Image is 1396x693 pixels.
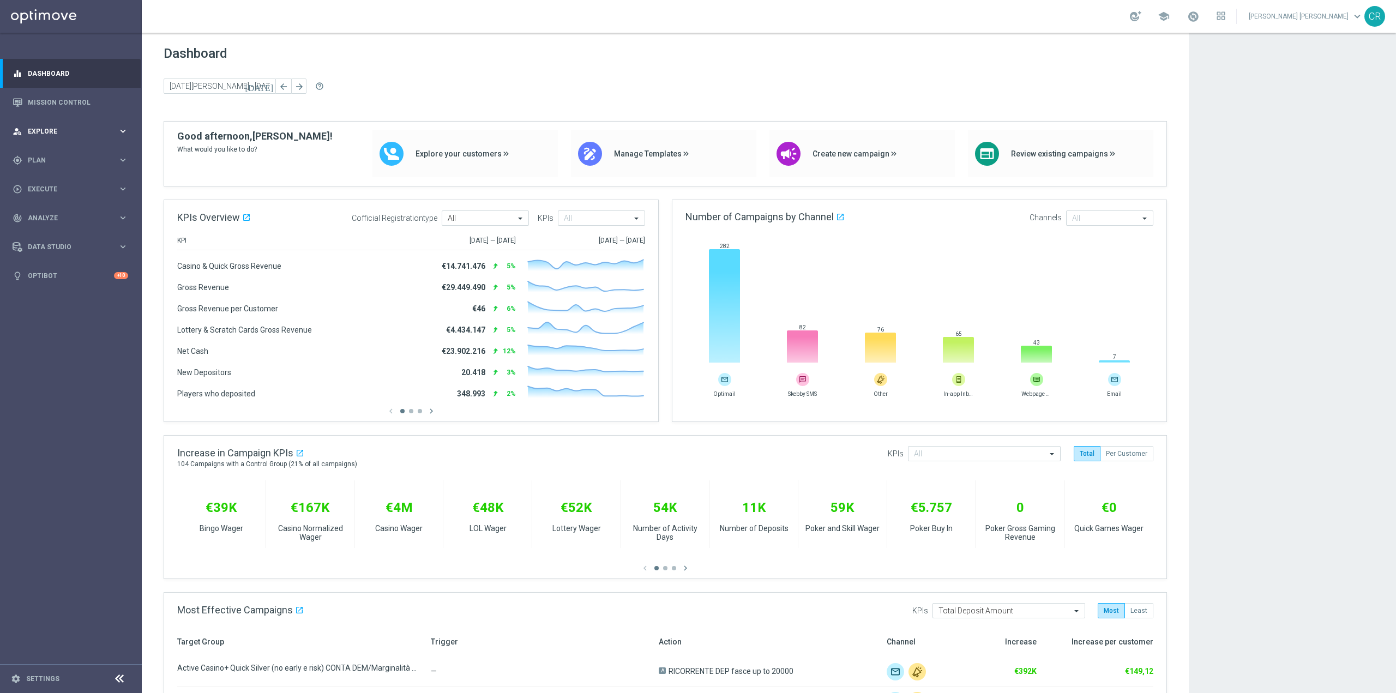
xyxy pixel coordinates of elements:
i: settings [11,674,21,684]
div: Data Studio [13,242,118,252]
div: +10 [114,272,128,279]
i: equalizer [13,69,22,79]
i: keyboard_arrow_right [118,155,128,165]
i: gps_fixed [13,155,22,165]
i: keyboard_arrow_right [118,184,128,194]
span: school [1158,10,1170,22]
i: person_search [13,126,22,136]
a: Optibot [28,261,114,290]
span: Plan [28,157,118,164]
div: Optibot [13,261,128,290]
div: CR [1364,6,1385,27]
i: play_circle_outline [13,184,22,194]
i: keyboard_arrow_right [118,126,128,136]
div: Dashboard [13,59,128,88]
button: Data Studio keyboard_arrow_right [12,243,129,251]
button: equalizer Dashboard [12,69,129,78]
i: keyboard_arrow_right [118,213,128,223]
a: [PERSON_NAME] [PERSON_NAME]keyboard_arrow_down [1248,8,1364,25]
i: keyboard_arrow_right [118,242,128,252]
span: Analyze [28,215,118,221]
div: Analyze [13,213,118,223]
div: Plan [13,155,118,165]
a: Mission Control [28,88,128,117]
i: track_changes [13,213,22,223]
span: Execute [28,186,118,192]
button: play_circle_outline Execute keyboard_arrow_right [12,185,129,194]
button: Mission Control [12,98,129,107]
div: Execute [13,184,118,194]
i: lightbulb [13,271,22,281]
button: lightbulb Optibot +10 [12,272,129,280]
a: Dashboard [28,59,128,88]
button: person_search Explore keyboard_arrow_right [12,127,129,136]
div: Explore [13,126,118,136]
span: keyboard_arrow_down [1351,10,1363,22]
button: gps_fixed Plan keyboard_arrow_right [12,156,129,165]
div: Mission Control [13,88,128,117]
a: Settings [26,676,59,682]
span: Explore [28,128,118,135]
span: Data Studio [28,244,118,250]
button: track_changes Analyze keyboard_arrow_right [12,214,129,222]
